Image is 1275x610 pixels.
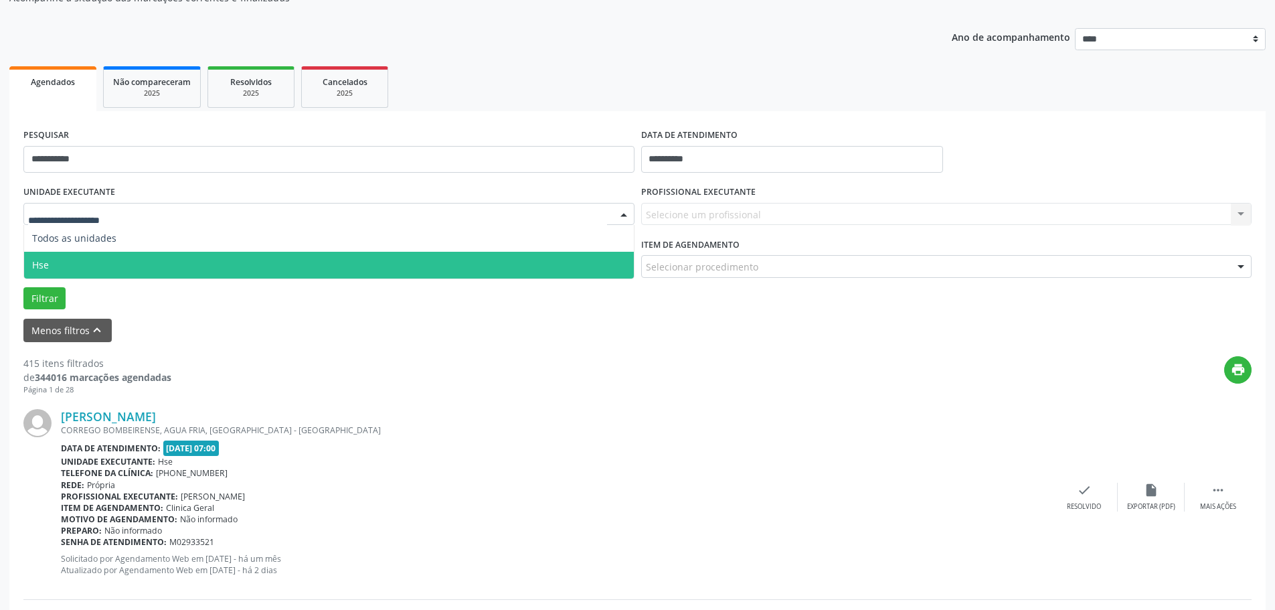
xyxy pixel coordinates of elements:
[31,76,75,88] span: Agendados
[1144,483,1159,498] i: insert_drive_file
[1231,362,1246,377] i: print
[35,371,171,384] strong: 344016 marcações agendadas
[90,323,104,337] i: keyboard_arrow_up
[61,525,102,536] b: Preparo:
[1127,502,1175,512] div: Exportar (PDF)
[1200,502,1236,512] div: Mais ações
[641,125,738,146] label: DATA DE ATENDIMENTO
[1211,483,1225,498] i: 
[61,536,167,548] b: Senha de atendimento:
[23,182,115,203] label: UNIDADE EXECUTANTE
[23,319,112,342] button: Menos filtroskeyboard_arrow_up
[113,76,191,88] span: Não compareceram
[641,234,740,255] label: Item de agendamento
[218,88,284,98] div: 2025
[113,88,191,98] div: 2025
[169,536,214,548] span: M02933521
[23,409,52,437] img: img
[23,125,69,146] label: PESQUISAR
[181,491,245,502] span: [PERSON_NAME]
[156,467,228,479] span: [PHONE_NUMBER]
[166,502,214,514] span: Clinica Geral
[32,232,116,244] span: Todos as unidades
[23,384,171,396] div: Página 1 de 28
[61,425,1051,436] div: CORREGO BOMBEIRENSE, AGUA FRIA, [GEOGRAPHIC_DATA] - [GEOGRAPHIC_DATA]
[61,456,155,467] b: Unidade executante:
[61,491,178,502] b: Profissional executante:
[61,479,84,491] b: Rede:
[61,467,153,479] b: Telefone da clínica:
[61,409,156,424] a: [PERSON_NAME]
[23,287,66,310] button: Filtrar
[311,88,378,98] div: 2025
[61,443,161,454] b: Data de atendimento:
[1077,483,1092,498] i: check
[61,502,163,514] b: Item de agendamento:
[180,514,238,525] span: Não informado
[1067,502,1101,512] div: Resolvido
[23,370,171,384] div: de
[323,76,367,88] span: Cancelados
[1224,356,1252,384] button: print
[163,441,220,456] span: [DATE] 07:00
[641,182,756,203] label: PROFISSIONAL EXECUTANTE
[61,514,177,525] b: Motivo de agendamento:
[87,479,115,491] span: Própria
[158,456,173,467] span: Hse
[646,260,758,274] span: Selecionar procedimento
[952,28,1070,45] p: Ano de acompanhamento
[32,258,49,271] span: Hse
[230,76,272,88] span: Resolvidos
[61,553,1051,576] p: Solicitado por Agendamento Web em [DATE] - há um mês Atualizado por Agendamento Web em [DATE] - h...
[23,356,171,370] div: 415 itens filtrados
[104,525,162,536] span: Não informado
